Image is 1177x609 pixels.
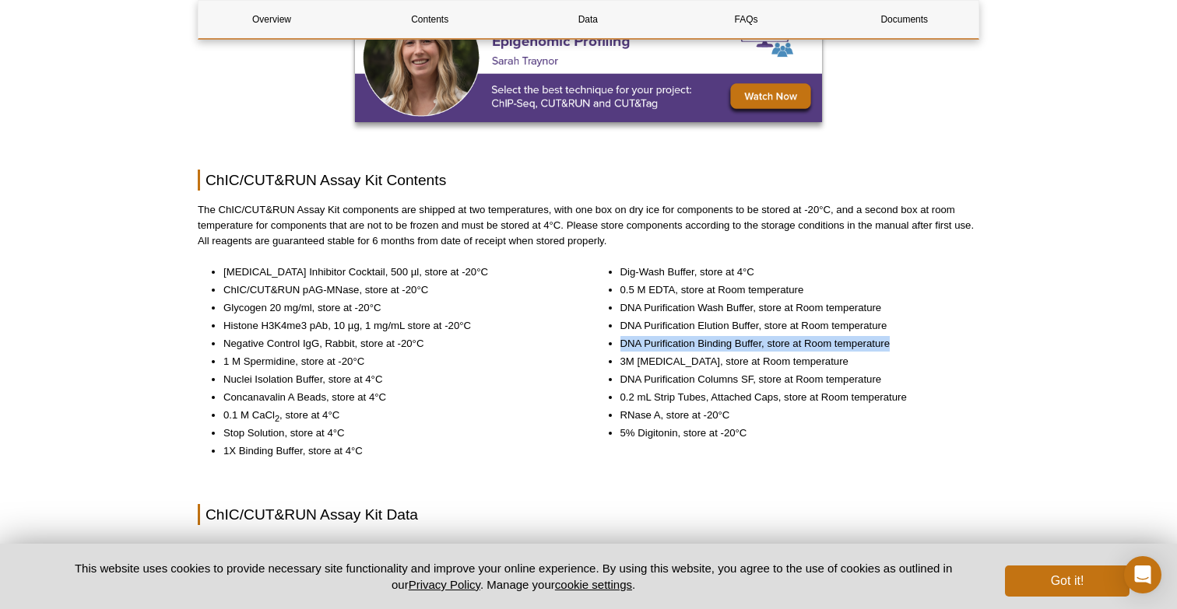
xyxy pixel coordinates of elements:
[620,372,964,387] li: DNA Purification Columns SF, store at Room temperature
[223,354,567,369] li: 1 M Spermidine, store at -20°C
[673,1,820,38] a: FAQs
[555,578,632,591] button: cookie settings
[620,318,964,334] li: DNA Purification Elution Buffer, store at Room temperature
[515,1,661,38] a: Data
[620,264,964,280] li: Dig-Wash Buffer, store at 4°C
[620,425,964,441] li: 5% Digitonin, store at -20°C
[223,264,567,280] li: [MEDICAL_DATA] Inhibitor Cocktail, 500 µl, store at -20°C
[223,408,567,423] li: 0.1 M CaCl , store at 4°C
[275,414,279,423] sub: 2
[198,202,979,249] p: The ChIC/CUT&RUN Assay Kit components are shipped at two temperatures, with one box on dry ice fo...
[223,425,567,441] li: Stop Solution, store at 4°C
[831,1,978,38] a: Documents
[223,336,567,352] li: Negative Control IgG, Rabbit, store at -20°C
[223,318,567,334] li: Histone H3K4me3 pAb, 10 µg, 1 mg/mL store at -20°C
[223,282,567,298] li: ChIC/CUT&RUN pAG-MNase, store at -20°C
[620,282,964,298] li: 0.5 M EDTA, store at Room temperature
[620,390,964,405] li: 0.2 mL Strip Tubes, Attached Caps, store at Room temperature
[1124,556,1161,593] div: Open Intercom Messenger
[223,372,567,387] li: Nuclei Isolation Buffer, store at 4°C
[620,408,964,423] li: RNase A, store at -20°C
[357,1,503,38] a: Contents
[1005,565,1130,597] button: Got it!
[620,354,964,369] li: 3M [MEDICAL_DATA], store at Room temperature
[198,170,979,191] h2: ChIC/CUT&RUN Assay Kit Contents
[47,560,979,593] p: This website uses cookies to provide necessary site functionality and improve your online experie...
[198,504,979,525] h2: ChIC/CUT&RUN Assay Kit Data
[620,336,964,352] li: DNA Purification Binding Buffer, store at Room temperature
[199,1,345,38] a: Overview
[223,443,567,459] li: 1X Binding Buffer, store at 4°C
[620,300,964,316] li: DNA Purification Wash Buffer, store at Room temperature
[409,578,480,591] a: Privacy Policy
[223,300,567,316] li: Glycogen 20 mg/ml, store at -20°C
[223,390,567,405] li: Concanavalin A Beads, store at 4°C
